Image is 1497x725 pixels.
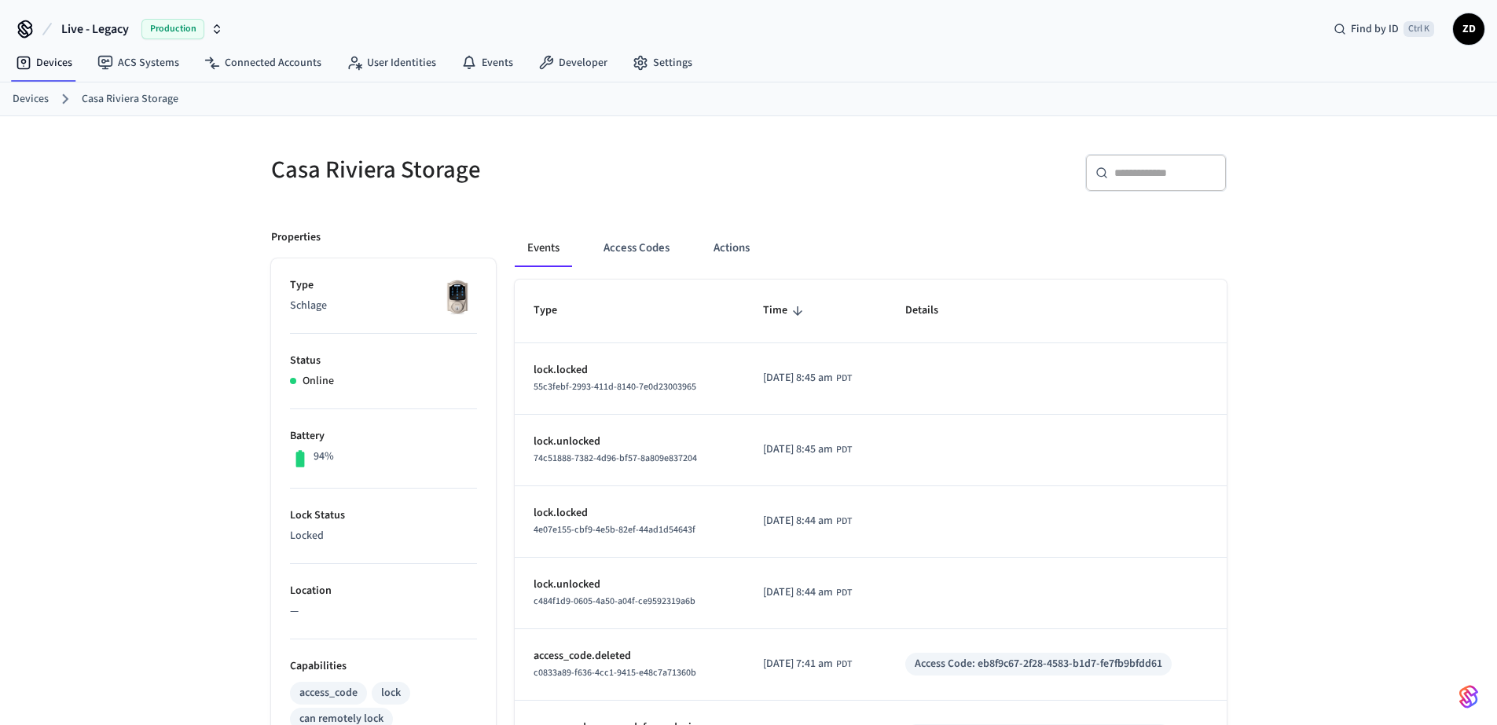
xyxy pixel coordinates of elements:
span: 74c51888-7382-4d96-bf57-8a809e837204 [534,452,697,465]
span: Time [763,298,808,323]
button: Actions [701,229,762,267]
p: Locked [290,528,477,544]
div: ant example [515,229,1227,267]
div: lock [381,685,401,701]
span: c0833a89-f636-4cc1-9415-e48c7a71360b [534,666,696,679]
a: Events [449,49,526,77]
p: Capabilities [290,658,477,675]
div: PST8PDT [763,656,852,672]
span: Find by ID [1351,21,1399,37]
p: Properties [271,229,321,246]
h5: Casa Riviera Storage [271,154,739,186]
span: PDT [836,514,852,529]
p: Status [290,353,477,369]
a: ACS Systems [85,49,192,77]
button: Access Codes [591,229,682,267]
a: Connected Accounts [192,49,334,77]
span: Details [905,298,959,323]
span: [DATE] 8:45 am [763,441,833,458]
span: [DATE] 8:44 am [763,584,833,601]
img: Schlage Sense Smart Deadbolt with Camelot Trim, Front [438,277,477,317]
span: [DATE] 8:45 am [763,370,833,386]
span: [DATE] 7:41 am [763,656,833,672]
p: Location [290,583,477,599]
span: 55c3febf-2993-411d-8140-7e0d23003965 [534,380,696,394]
span: PDT [836,586,852,600]
p: lock.locked [534,362,726,379]
a: Casa Riviera Storage [82,91,178,108]
p: Schlage [290,298,477,314]
span: Ctrl K [1403,21,1434,37]
span: 4e07e155-cbf9-4e5b-82ef-44ad1d54643f [534,523,695,536]
div: PST8PDT [763,513,852,529]
span: PDT [836,657,852,672]
span: PDT [836,372,852,386]
p: lock.locked [534,505,726,522]
div: Access Code: eb8f9c67-2f28-4583-b1d7-fe7fb9bfdd61 [915,656,1162,672]
p: Battery [290,428,477,445]
a: User Identities [334,49,449,77]
span: Live - Legacy [61,20,129,38]
a: Devices [3,49,85,77]
div: access_code [299,685,358,701]
p: access_code.deleted [534,648,726,665]
p: 94% [314,449,334,465]
a: Devices [13,91,49,108]
span: c484f1d9-0605-4a50-a04f-ce9592319a6b [534,595,695,608]
span: Type [534,298,578,323]
a: Settings [620,49,705,77]
p: — [290,603,477,620]
p: Lock Status [290,507,477,524]
div: PST8PDT [763,441,852,458]
img: SeamLogoGradient.69752ec5.svg [1459,684,1478,709]
span: ZD [1455,15,1483,43]
div: PST8PDT [763,370,852,386]
span: [DATE] 8:44 am [763,513,833,529]
span: PDT [836,443,852,457]
div: PST8PDT [763,584,852,601]
a: Developer [526,49,620,77]
p: Type [290,277,477,294]
p: lock.unlocked [534,434,726,450]
p: Online [303,373,334,390]
button: ZD [1453,13,1484,45]
button: Events [515,229,572,267]
p: lock.unlocked [534,577,726,593]
span: Production [141,19,204,39]
div: Find by IDCtrl K [1321,15,1447,43]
